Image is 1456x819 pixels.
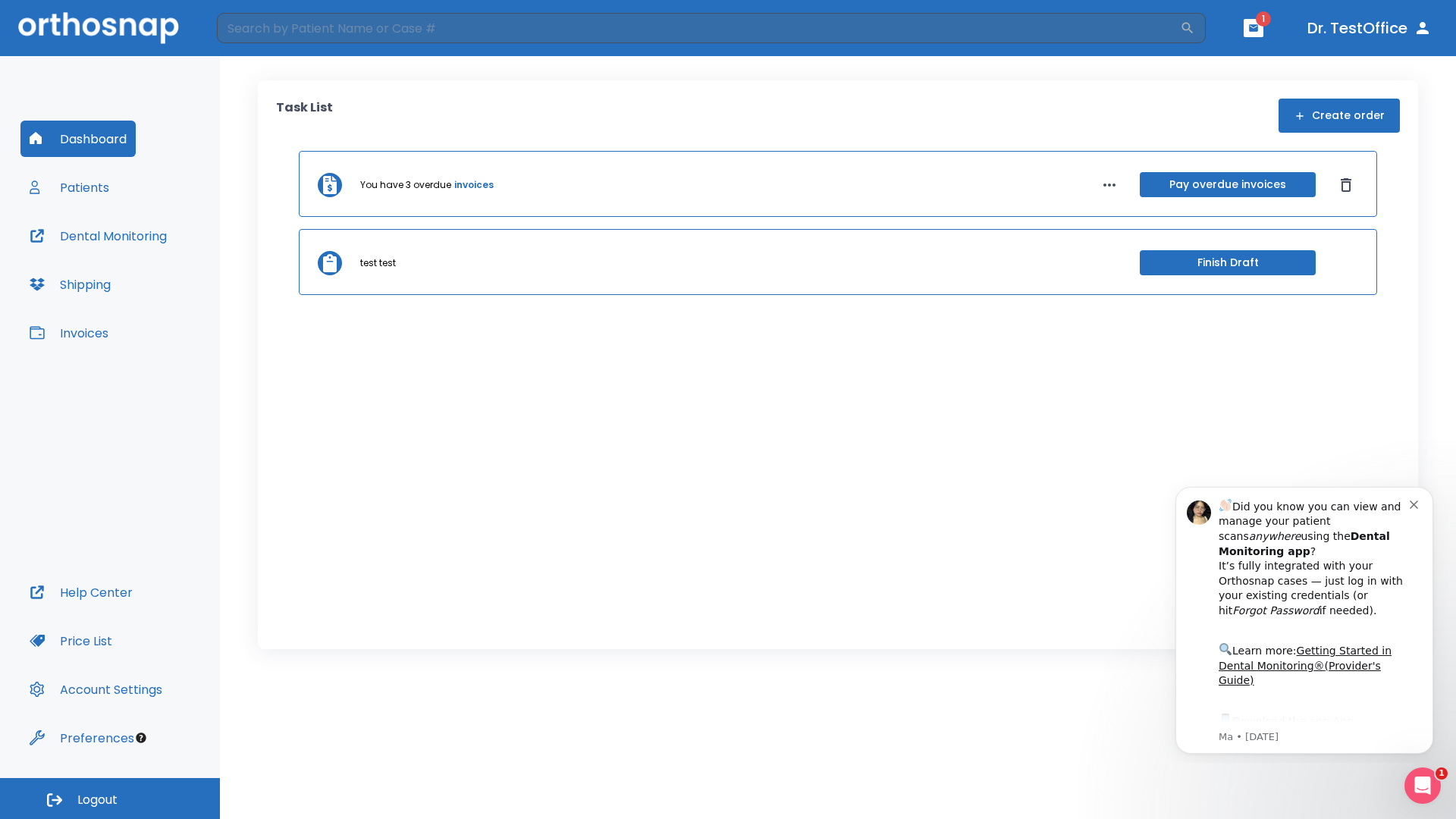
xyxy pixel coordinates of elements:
[20,121,136,157] button: Dashboard
[1140,172,1316,197] button: Pay overdue invoices
[20,266,120,303] button: Shipping
[1436,767,1448,780] span: 1
[134,731,148,745] div: Tooltip anchor
[66,238,257,315] div: Download the app: | ​ Let us know if you need help getting started!
[20,671,171,708] button: Account Settings
[360,178,451,192] p: You have 3 overdue
[1334,173,1358,197] button: Dismiss
[1140,250,1316,275] button: Finish Draft
[276,99,333,133] p: Task List
[20,218,176,254] button: Dental Monitoring
[1153,473,1456,763] iframe: Intercom notifications message
[66,242,201,269] a: App Store
[18,12,179,43] img: Orthosnap
[20,720,143,756] button: Preferences
[20,574,142,610] button: Help Center
[1279,99,1400,133] button: Create order
[1404,767,1441,804] iframe: Intercom live chat
[20,169,118,206] button: Patients
[454,178,494,192] a: invoices
[1301,14,1438,42] button: Dr. TestOffice
[77,792,118,808] span: Logout
[20,315,118,351] button: Invoices
[257,24,269,36] button: Dismiss notification
[360,256,396,270] p: test test
[1256,11,1271,27] span: 1
[66,257,257,271] p: Message from Ma, sent 7w ago
[20,623,121,659] button: Price List
[217,13,1180,43] input: Search by Patient Name or Case #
